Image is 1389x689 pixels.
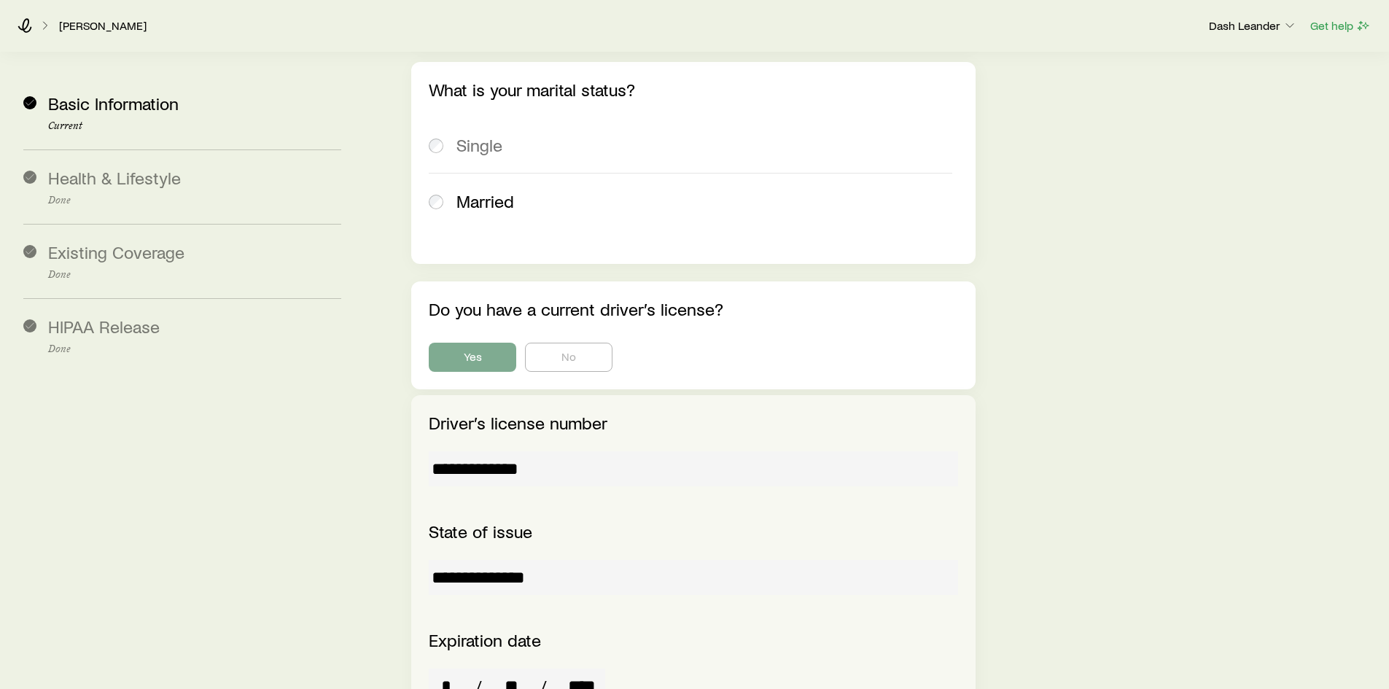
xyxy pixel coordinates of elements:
[456,191,514,211] span: Married
[48,343,341,355] p: Done
[48,241,184,262] span: Existing Coverage
[48,120,341,132] p: Current
[1310,17,1372,34] button: Get help
[1209,18,1297,33] p: Dash Leander
[525,343,612,372] button: No
[429,79,957,100] p: What is your marital status?
[429,139,443,153] input: Single
[1208,17,1298,35] button: Dash Leander
[429,629,541,650] label: Expiration date
[429,195,443,209] input: Married
[429,343,516,372] button: Yes
[48,167,181,188] span: Health & Lifestyle
[456,135,502,155] span: Single
[48,316,160,337] span: HIPAA Release
[429,521,532,542] label: State of issue
[429,412,607,433] label: Driver’s license number
[429,299,957,319] p: Do you have a current driver’s license?
[48,195,341,206] p: Done
[48,269,341,281] p: Done
[58,19,147,33] a: [PERSON_NAME]
[48,93,179,114] span: Basic Information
